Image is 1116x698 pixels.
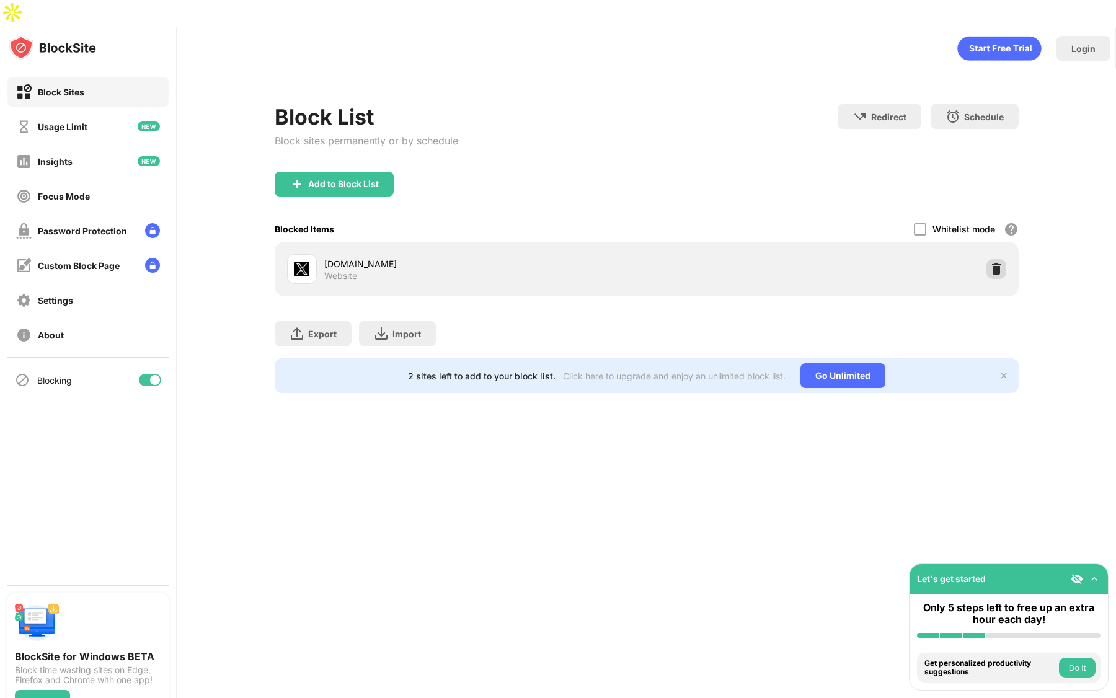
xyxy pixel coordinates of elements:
img: lock-menu.svg [145,223,160,238]
div: About [38,330,64,340]
img: omni-setup-toggle.svg [1088,573,1100,585]
div: Blocking [37,375,72,386]
img: favicons [294,262,309,276]
div: Let's get started [917,573,986,584]
button: Do it [1059,658,1096,678]
div: Export [308,329,337,339]
img: x-button.svg [999,371,1009,381]
div: BlockSite for Windows BETA [15,650,161,663]
div: Blocked Items [275,224,334,234]
div: Usage Limit [38,121,87,132]
div: Only 5 steps left to free up an extra hour each day! [917,602,1100,625]
div: 2 sites left to add to your block list. [408,371,556,381]
img: about-off.svg [16,327,32,343]
iframe: Sign in with Google Dialog [861,12,1104,157]
div: Insights [38,156,73,167]
img: customize-block-page-off.svg [16,258,32,273]
div: Whitelist mode [932,224,995,234]
img: push-desktop.svg [15,601,60,645]
div: Get personalized productivity suggestions [924,659,1056,677]
div: Add to Block List [308,179,379,189]
div: Focus Mode [38,191,90,201]
div: Password Protection [38,226,127,236]
div: Website [324,270,357,281]
img: time-usage-off.svg [16,119,32,135]
div: Go Unlimited [800,363,885,388]
img: settings-off.svg [16,293,32,308]
div: Import [392,329,421,339]
div: Custom Block Page [38,260,120,271]
div: Block sites permanently or by schedule [275,135,458,147]
img: password-protection-off.svg [16,223,32,239]
img: new-icon.svg [138,121,160,131]
img: focus-off.svg [16,188,32,204]
img: eye-not-visible.svg [1071,573,1083,585]
img: blocking-icon.svg [15,373,30,387]
div: Click here to upgrade and enjoy an unlimited block list. [563,371,786,381]
img: lock-menu.svg [145,258,160,273]
img: insights-off.svg [16,154,32,169]
div: Block Sites [38,87,84,97]
img: logo-blocksite.svg [9,35,96,60]
img: new-icon.svg [138,156,160,166]
img: block-on.svg [16,84,32,100]
div: Settings [38,295,73,306]
div: Block time wasting sites on Edge, Firefox and Chrome with one app! [15,665,161,685]
div: [DOMAIN_NAME] [324,257,647,270]
div: Block List [275,104,458,130]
